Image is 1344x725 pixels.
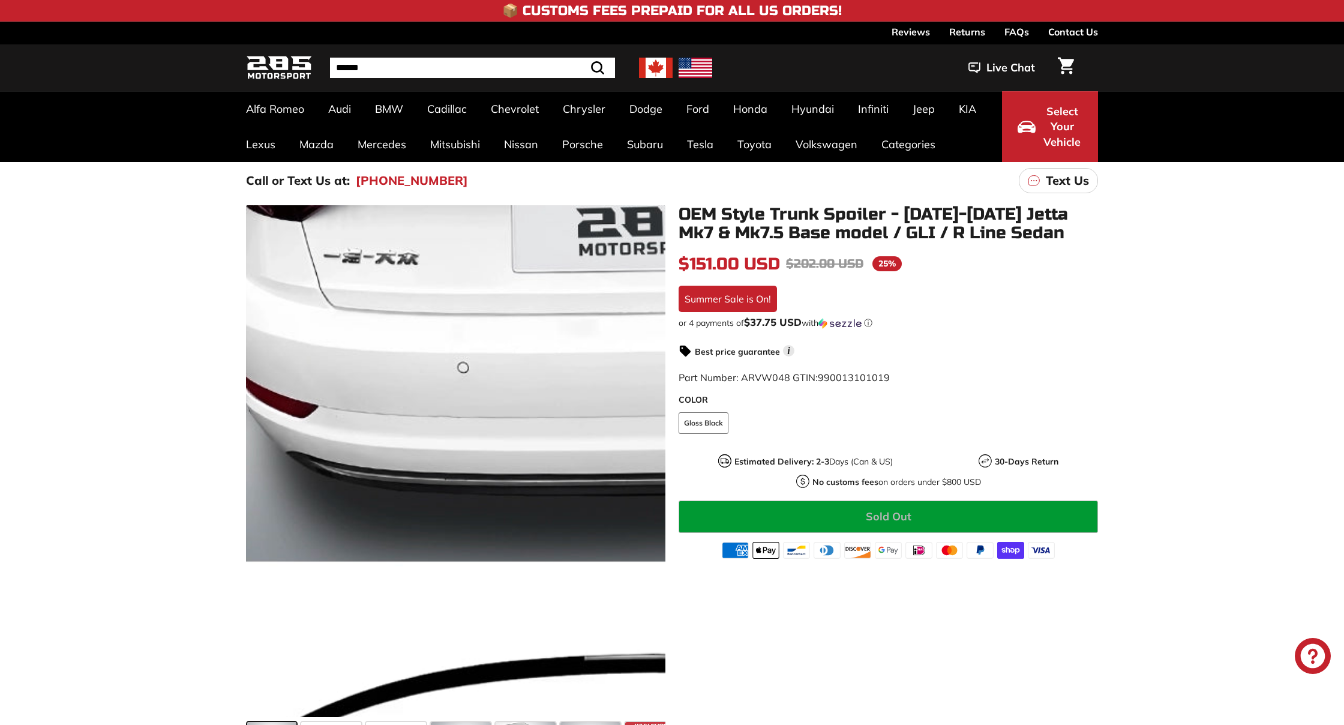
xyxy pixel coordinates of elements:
[363,91,415,127] a: BMW
[752,542,779,559] img: apple_pay
[316,91,363,127] a: Audi
[246,172,350,190] p: Call or Text Us at:
[617,91,674,127] a: Dodge
[679,205,1098,242] h1: OEM Style Trunk Spoiler - [DATE]-[DATE] Jetta Mk7 & Mk7.5 Base model / GLI / R Line Sedan
[949,22,985,42] a: Returns
[1291,638,1334,677] inbox-online-store-chat: Shopify online store chat
[492,127,550,162] a: Nissan
[734,456,893,468] p: Days (Can & US)
[1028,542,1055,559] img: visa
[812,476,981,489] p: on orders under $800 USD
[675,127,725,162] a: Tesla
[846,91,901,127] a: Infiniti
[246,54,312,82] img: Logo_285_Motorsport_areodynamics_components
[415,91,479,127] a: Cadillac
[330,58,615,78] input: Search
[615,127,675,162] a: Subaru
[995,456,1058,467] strong: 30-Days Return
[679,501,1098,533] button: Sold Out
[905,542,932,559] img: ideal
[725,127,784,162] a: Toyota
[1019,168,1098,193] a: Text Us
[234,127,287,162] a: Lexus
[234,91,316,127] a: Alfa Romeo
[418,127,492,162] a: Mitsubishi
[1051,47,1081,88] a: Cart
[1046,172,1089,190] p: Text Us
[679,372,890,384] span: Part Number: ARVW048 GTIN:
[744,316,802,328] span: $37.75 USD
[1002,91,1098,162] button: Select Your Vehicle
[947,91,988,127] a: KIA
[892,22,930,42] a: Reviews
[674,91,721,127] a: Ford
[502,4,842,18] h4: 📦 Customs Fees Prepaid for All US Orders!
[866,510,911,523] span: Sold Out
[953,53,1051,83] button: Live Chat
[901,91,947,127] a: Jeep
[679,286,777,312] div: Summer Sale is On!
[679,394,1098,406] label: COLOR
[1048,22,1098,42] a: Contact Us
[844,542,871,559] img: discover
[818,372,890,384] span: 990013101019
[356,172,468,190] a: [PHONE_NUMBER]
[679,317,1098,329] div: or 4 payments of$37.75 USDwithSezzle Click to learn more about Sezzle
[695,346,780,357] strong: Best price guarantee
[783,345,794,356] span: i
[936,542,963,559] img: master
[679,254,780,274] span: $151.00 USD
[679,317,1098,329] div: or 4 payments of with
[779,91,846,127] a: Hyundai
[814,542,841,559] img: diners_club
[1042,104,1082,150] span: Select Your Vehicle
[872,256,902,271] span: 25%
[875,542,902,559] img: google_pay
[869,127,947,162] a: Categories
[722,542,749,559] img: american_express
[1004,22,1029,42] a: FAQs
[786,256,863,271] span: $202.00 USD
[818,318,862,329] img: Sezzle
[479,91,551,127] a: Chevrolet
[550,127,615,162] a: Porsche
[784,127,869,162] a: Volkswagen
[346,127,418,162] a: Mercedes
[986,60,1035,76] span: Live Chat
[721,91,779,127] a: Honda
[551,91,617,127] a: Chrysler
[287,127,346,162] a: Mazda
[967,542,994,559] img: paypal
[734,456,829,467] strong: Estimated Delivery: 2-3
[812,477,878,487] strong: No customs fees
[783,542,810,559] img: bancontact
[997,542,1024,559] img: shopify_pay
